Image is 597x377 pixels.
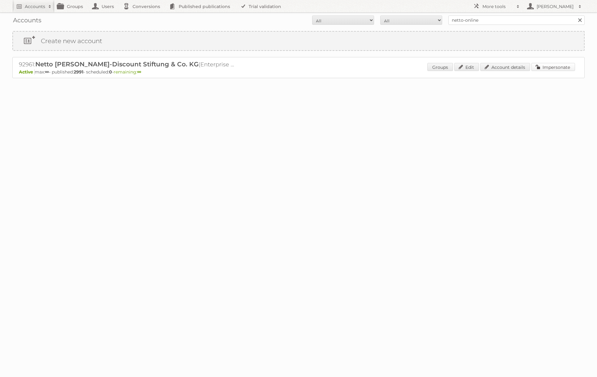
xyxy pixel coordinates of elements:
[531,63,575,71] a: Impersonate
[35,60,198,68] span: Netto [PERSON_NAME]-Discount Stiftung & Co. KG
[114,69,141,75] span: remaining:
[74,69,83,75] strong: 2991
[25,3,45,10] h2: Accounts
[535,3,575,10] h2: [PERSON_NAME]
[137,69,141,75] strong: ∞
[480,63,530,71] a: Account details
[19,60,236,69] h2: 92961: (Enterprise ∞)
[19,69,578,75] p: max: - published: - scheduled: -
[19,69,35,75] span: Active
[454,63,479,71] a: Edit
[109,69,112,75] strong: 0
[482,3,513,10] h2: More tools
[427,63,453,71] a: Groups
[13,32,584,50] a: Create new account
[45,69,49,75] strong: ∞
